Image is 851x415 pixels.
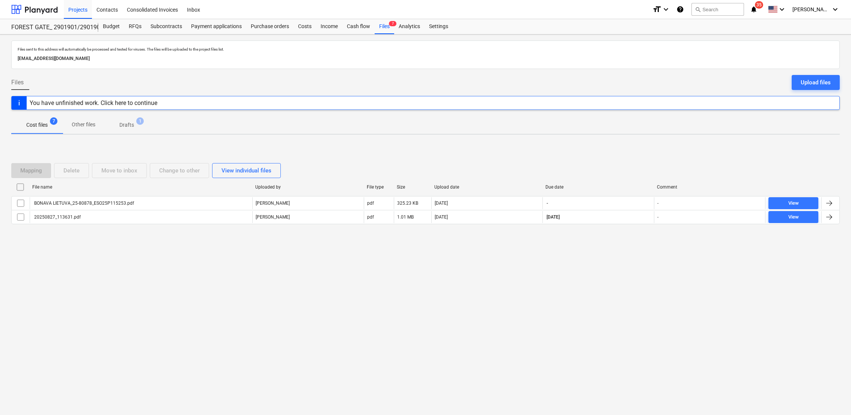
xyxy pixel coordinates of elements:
[768,211,818,223] button: View
[375,19,394,34] div: Files
[389,21,396,26] span: 7
[72,121,95,129] p: Other files
[50,117,57,125] span: 7
[546,214,560,220] span: [DATE]
[545,184,651,190] div: Due date
[256,200,290,207] p: [PERSON_NAME]
[30,99,157,106] div: You have unfinished work. Click here to continue
[367,201,374,206] div: pdf
[342,19,375,34] a: Cash flow
[256,214,290,220] p: [PERSON_NAME]
[246,19,294,34] a: Purchase orders
[33,214,81,220] div: 20250827_113631.pdf
[755,1,763,9] span: 35
[212,163,281,178] button: View individual files
[18,55,833,63] p: [EMAIL_ADDRESS][DOMAIN_NAME]
[136,117,144,125] span: 1
[657,201,658,206] div: -
[397,214,414,220] div: 1.01 MB
[788,199,799,208] div: View
[546,200,549,207] span: -
[695,6,701,12] span: search
[435,214,448,220] div: [DATE]
[367,214,374,220] div: pdf
[397,184,428,190] div: Size
[657,214,658,220] div: -
[676,5,684,14] i: Knowledge base
[750,5,758,14] i: notifications
[33,201,134,206] div: BONAVA LIETUVA_25-80878_ESO25P115253.pdf
[146,19,187,34] a: Subcontracts
[657,184,762,190] div: Comment
[425,19,453,34] a: Settings
[187,19,246,34] a: Payment applications
[221,166,271,175] div: View individual files
[652,5,661,14] i: format_size
[32,184,249,190] div: File name
[316,19,342,34] a: Income
[119,121,134,129] p: Drafts
[394,19,425,34] a: Analytics
[255,184,361,190] div: Uploaded by
[397,201,418,206] div: 325.23 KB
[98,19,124,34] a: Budget
[367,184,391,190] div: File type
[435,201,448,206] div: [DATE]
[434,184,540,190] div: Upload date
[18,47,833,52] p: Files sent to this address will automatically be processed and tested for viruses. The files will...
[792,75,840,90] button: Upload files
[831,5,840,14] i: keyboard_arrow_down
[768,197,818,209] button: View
[788,213,799,222] div: View
[661,5,670,14] i: keyboard_arrow_down
[11,78,24,87] span: Files
[813,379,851,415] iframe: Chat Widget
[294,19,316,34] a: Costs
[26,121,48,129] p: Cost files
[777,5,786,14] i: keyboard_arrow_down
[11,24,89,31] div: FOREST GATE_ 2901901/2901902/2901903
[375,19,394,34] a: Files7
[801,78,831,87] div: Upload files
[792,6,830,12] span: [PERSON_NAME]
[124,19,146,34] a: RFQs
[691,3,744,16] button: Search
